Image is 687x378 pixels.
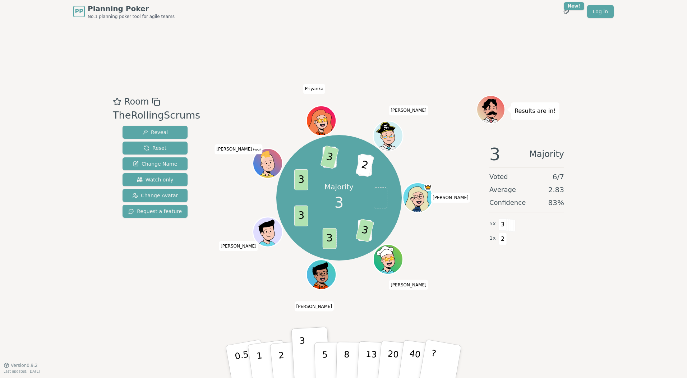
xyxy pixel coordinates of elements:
[252,148,261,152] span: (you)
[499,233,507,245] span: 2
[553,172,564,182] span: 6 / 7
[123,126,188,139] button: Reveal
[355,218,374,242] span: 3
[320,145,339,169] span: 3
[123,173,188,186] button: Watch only
[75,7,83,16] span: PP
[219,241,258,251] span: Click to change your name
[424,184,432,191] span: Susset SM is the host
[324,182,354,192] p: Majority
[123,205,188,218] button: Request a feature
[587,5,614,18] a: Log in
[548,198,564,208] span: 83 %
[113,108,200,123] div: TheRollingScrums
[295,205,309,226] span: 3
[128,208,182,215] span: Request a feature
[389,280,428,290] span: Click to change your name
[124,95,149,108] span: Room
[489,185,516,195] span: Average
[489,198,526,208] span: Confidence
[4,363,38,368] button: Version0.9.2
[515,106,556,116] p: Results are in!
[137,176,174,183] span: Watch only
[132,192,178,199] span: Change Avatar
[355,153,374,177] span: 2
[529,146,564,163] span: Majority
[560,5,573,18] button: New!
[123,157,188,170] button: Change Name
[548,185,564,195] span: 2.83
[133,160,177,167] span: Change Name
[431,193,470,203] span: Click to change your name
[489,172,508,182] span: Voted
[323,228,337,249] span: 3
[4,369,40,373] span: Last updated: [DATE]
[88,4,175,14] span: Planning Poker
[335,192,343,213] span: 3
[389,106,428,116] span: Click to change your name
[11,363,38,368] span: Version 0.9.2
[564,2,584,10] div: New!
[123,142,188,155] button: Reset
[123,189,188,202] button: Change Avatar
[489,146,501,163] span: 3
[489,234,496,242] span: 1 x
[144,144,166,152] span: Reset
[295,301,334,312] span: Click to change your name
[299,336,307,375] p: 3
[113,95,121,108] button: Add as favourite
[295,169,309,190] span: 3
[215,144,262,155] span: Click to change your name
[303,84,325,94] span: Click to change your name
[73,4,175,19] a: PPPlanning PokerNo.1 planning poker tool for agile teams
[489,220,496,228] span: 5 x
[88,14,175,19] span: No.1 planning poker tool for agile teams
[499,218,507,231] span: 3
[142,129,168,136] span: Reveal
[254,149,282,178] button: Click to change your avatar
